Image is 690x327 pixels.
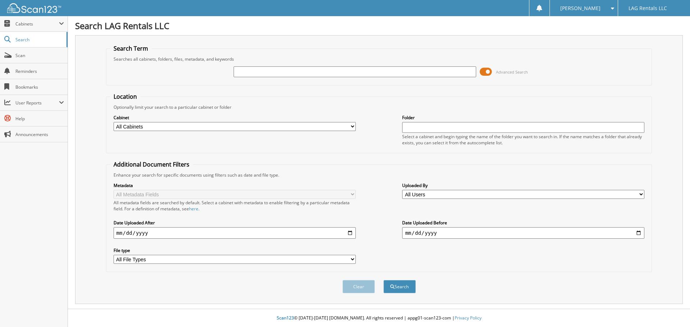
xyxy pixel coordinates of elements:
label: Cabinet [114,115,356,121]
legend: Search Term [110,45,152,52]
span: Help [15,116,64,122]
label: File type [114,247,356,253]
label: Uploaded By [402,182,644,188]
legend: Additional Document Filters [110,160,193,168]
div: Optionally limit your search to a particular cabinet or folder [110,104,648,110]
label: Folder [402,115,644,121]
div: Searches all cabinets, folders, files, metadata, and keywords [110,56,648,62]
legend: Location [110,93,141,101]
span: Announcements [15,131,64,137]
input: start [114,227,356,239]
span: Search [15,37,63,43]
label: Date Uploaded Before [402,220,644,226]
img: scan123-logo-white.svg [7,3,61,13]
div: All metadata fields are searched by default. Select a cabinet with metadata to enable filtering b... [114,200,356,212]
label: Date Uploaded After [114,220,356,226]
input: end [402,227,644,239]
span: Cabinets [15,21,59,27]
span: Bookmarks [15,84,64,90]
span: User Reports [15,100,59,106]
label: Metadata [114,182,356,188]
span: [PERSON_NAME] [560,6,601,10]
a: Privacy Policy [455,315,482,321]
span: Reminders [15,68,64,74]
span: Scan [15,52,64,59]
a: here [189,206,198,212]
div: Select a cabinet and begin typing the name of the folder you want to search in. If the name match... [402,134,644,146]
div: © [DATE]-[DATE] [DOMAIN_NAME]. All rights reserved | appg01-scan123-com | [68,309,690,327]
iframe: Chat Widget [654,293,690,327]
button: Clear [342,280,375,293]
div: Enhance your search for specific documents using filters such as date and file type. [110,172,648,178]
span: Scan123 [277,315,294,321]
button: Search [383,280,416,293]
h1: Search LAG Rentals LLC [75,20,683,32]
span: Advanced Search [496,69,528,75]
span: LAG Rentals LLC [629,6,667,10]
